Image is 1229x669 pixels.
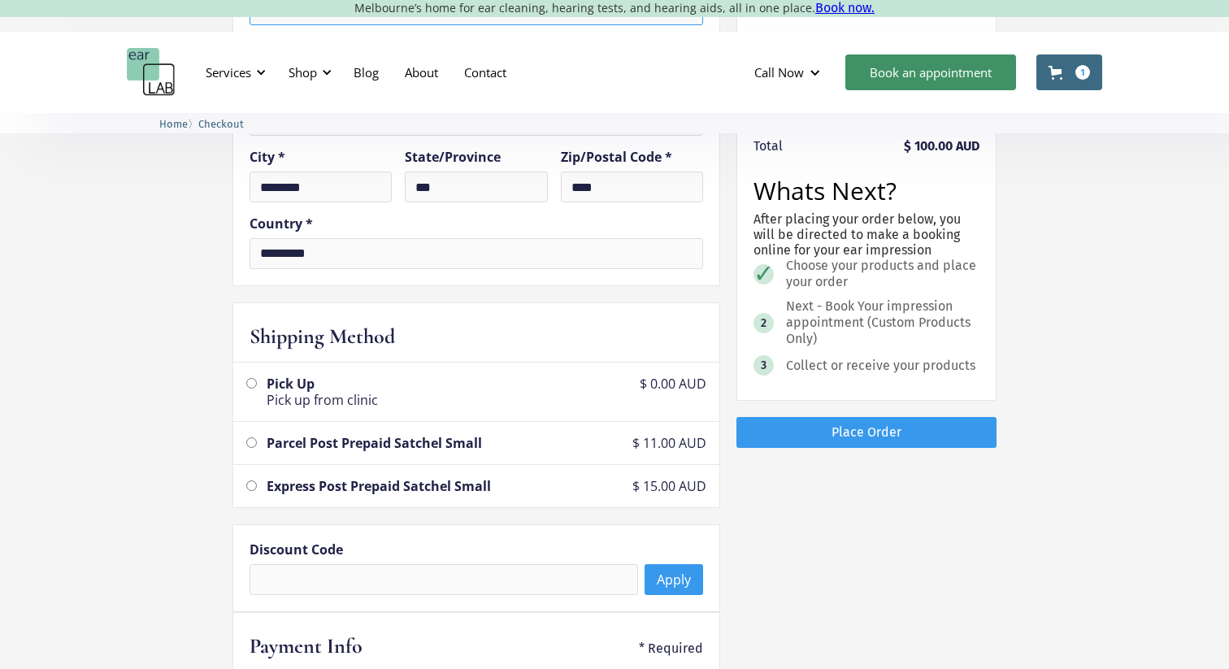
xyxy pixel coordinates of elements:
[127,48,176,97] a: home
[341,49,392,96] a: Blog
[753,261,774,288] div: ✓
[639,641,703,657] div: * Required
[786,298,977,347] div: Next - Book Your impression appointment (Custom Products Only)
[786,358,975,374] div: Collect or receive your products
[289,64,317,80] div: Shop
[904,138,979,154] div: $ 100.00 AUD
[632,435,706,451] div: $ 11.00 AUD
[267,376,630,392] div: Pick Up
[250,323,395,350] h3: Shipping Method
[267,435,623,451] div: Parcel Post Prepaid Satchel Small
[753,138,783,154] div: Total
[736,417,997,447] a: Place Order
[1075,65,1090,80] div: 1
[845,54,1016,90] a: Book an appointment
[786,258,977,290] div: Choose your products and place your order
[279,48,337,97] div: Shop
[206,64,251,80] div: Services
[198,118,244,130] span: Checkout
[250,541,703,558] label: Discount Code
[196,48,271,97] div: Services
[246,437,257,448] input: Parcel Post Prepaid Satchel Small$ 11.00 AUD
[1036,54,1102,90] a: Open cart containing 1 items
[754,64,804,80] div: Call Now
[640,376,706,392] div: $ 0.00 AUD
[198,115,244,131] a: Checkout
[250,215,703,232] label: Country *
[753,179,979,203] h2: Whats Next?
[159,115,198,132] li: 〉
[159,118,188,130] span: Home
[250,149,392,165] label: City *
[246,378,257,389] input: Pick UpPick up from clinic$ 0.00 AUD
[405,149,547,165] label: State/Province
[632,478,706,494] div: $ 15.00 AUD
[741,48,837,97] div: Call Now
[451,49,519,96] a: Contact
[761,359,766,371] div: 3
[753,211,979,258] p: After placing your order below, you will be directed to make a booking online for your ear impres...
[561,149,703,165] label: Zip/Postal Code *
[761,317,766,329] div: 2
[392,49,451,96] a: About
[246,480,257,491] input: Express Post Prepaid Satchel Small$ 15.00 AUD
[267,478,623,494] div: Express Post Prepaid Satchel Small
[645,564,703,595] button: Apply Discount
[267,392,630,408] div: Pick up from clinic
[159,115,188,131] a: Home
[250,632,363,660] h3: Payment Info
